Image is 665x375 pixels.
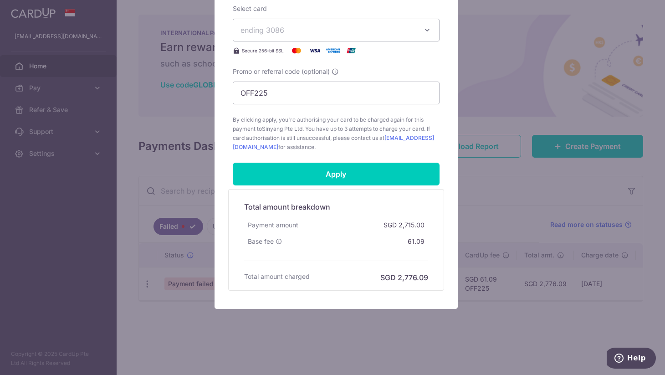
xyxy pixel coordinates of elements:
[287,45,306,56] img: Mastercard
[244,272,310,281] h6: Total amount charged
[233,163,440,185] input: Apply
[262,125,302,132] span: Sinyang Pte Ltd
[244,217,302,233] div: Payment amount
[380,272,428,283] h6: SGD 2,776.09
[240,26,284,35] span: ending 3086
[248,237,274,246] span: Base fee
[233,115,440,152] span: By clicking apply, you're authorising your card to be charged again for this payment to . You hav...
[306,45,324,56] img: Visa
[607,348,656,370] iframe: Opens a widget where you can find more information
[242,47,284,54] span: Secure 256-bit SSL
[324,45,342,56] img: American Express
[342,45,360,56] img: UnionPay
[404,233,428,250] div: 61.09
[233,67,330,76] span: Promo or referral code (optional)
[380,217,428,233] div: SGD 2,715.00
[233,4,267,13] label: Select card
[233,19,440,41] button: ending 3086
[244,201,428,212] h5: Total amount breakdown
